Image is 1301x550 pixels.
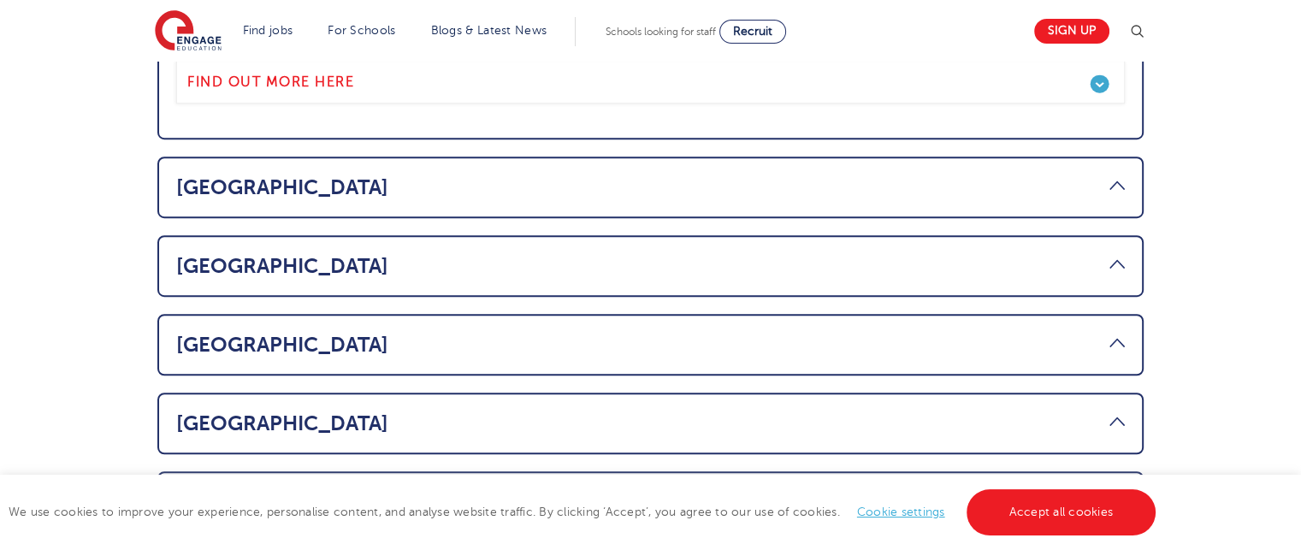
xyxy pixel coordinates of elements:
[328,24,395,37] a: For Schools
[606,26,716,38] span: Schools looking for staff
[176,175,1125,199] a: [GEOGRAPHIC_DATA]
[155,10,222,53] img: Engage Education
[9,506,1160,518] span: We use cookies to improve your experience, personalise content, and analyse website traffic. By c...
[243,24,293,37] a: Find jobs
[176,61,1125,103] a: Find out more here
[431,24,547,37] a: Blogs & Latest News
[967,489,1156,535] a: Accept all cookies
[1034,19,1109,44] a: Sign up
[733,25,772,38] span: Recruit
[719,20,786,44] a: Recruit
[857,506,945,518] a: Cookie settings
[176,333,1125,357] a: [GEOGRAPHIC_DATA]
[176,254,1125,278] a: [GEOGRAPHIC_DATA]
[176,411,1125,435] a: [GEOGRAPHIC_DATA]
[187,74,354,90] b: Find out more here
